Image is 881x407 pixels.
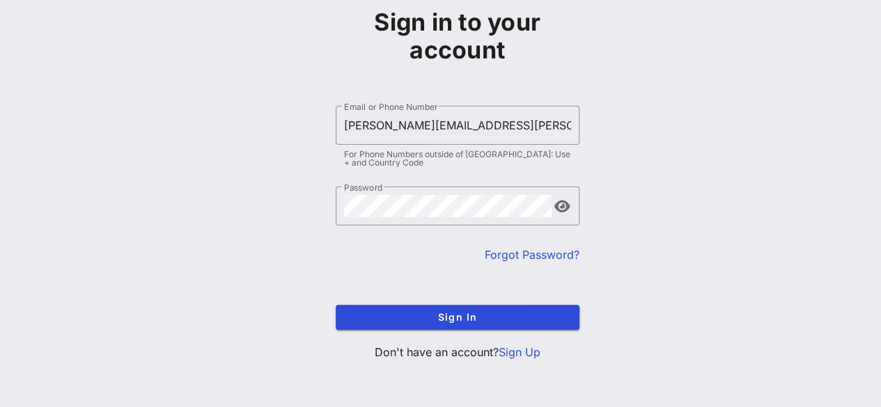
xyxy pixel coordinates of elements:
[499,345,540,359] a: Sign Up
[554,200,570,214] button: append icon
[344,150,571,167] div: For Phone Numbers outside of [GEOGRAPHIC_DATA]: Use + and Country Code
[344,182,383,193] label: Password
[336,8,579,64] h1: Sign in to your account
[336,305,579,330] button: Sign In
[336,344,579,360] p: Don't have an account?
[344,102,437,112] label: Email or Phone Number
[485,248,579,262] a: Forgot Password?
[347,311,568,323] span: Sign In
